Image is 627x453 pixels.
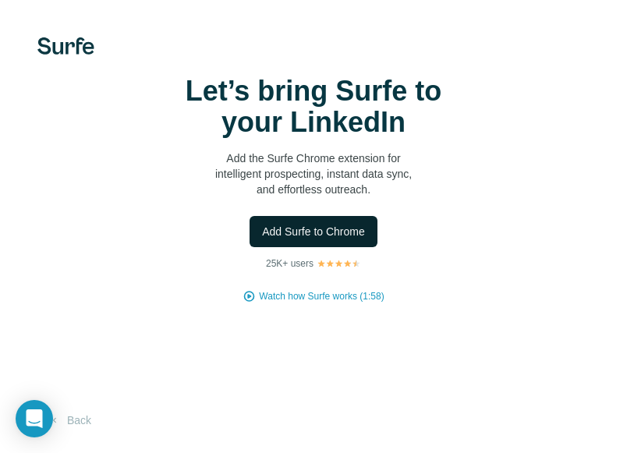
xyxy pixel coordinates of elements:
[37,406,102,434] button: Back
[158,150,469,197] p: Add the Surfe Chrome extension for intelligent prospecting, instant data sync, and effortless out...
[37,37,94,55] img: Surfe's logo
[158,76,469,138] h1: Let’s bring Surfe to your LinkedIn
[16,400,53,437] div: Open Intercom Messenger
[262,224,365,239] span: Add Surfe to Chrome
[266,257,313,271] p: 25K+ users
[317,259,361,268] img: Rating Stars
[259,289,384,303] button: Watch how Surfe works (1:58)
[250,216,377,247] button: Add Surfe to Chrome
